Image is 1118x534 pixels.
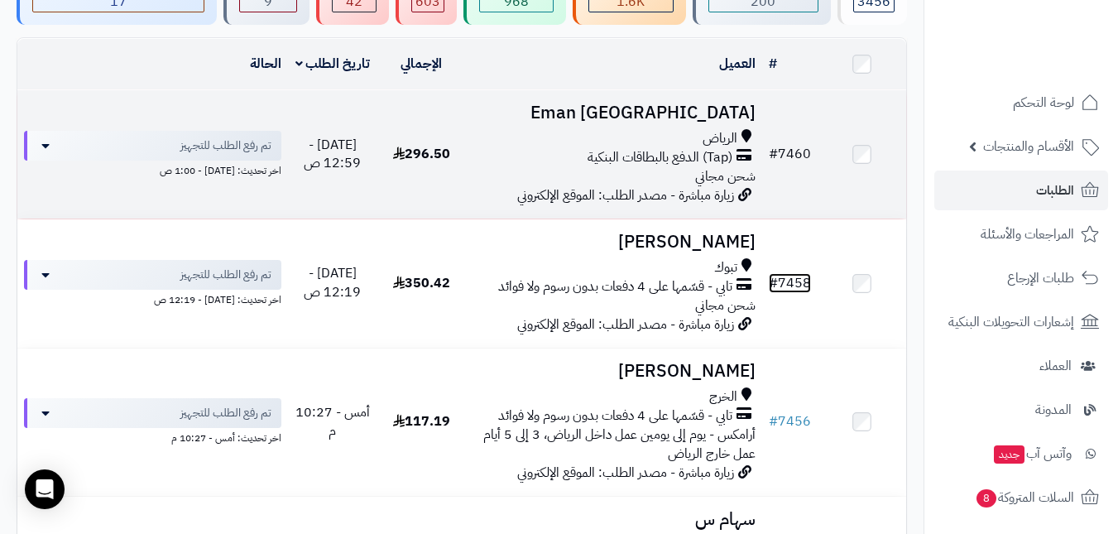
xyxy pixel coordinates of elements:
a: #7456 [769,411,811,431]
a: #7460 [769,144,811,164]
span: تم رفع الطلب للتجهيز [180,137,271,154]
img: logo-2.png [1005,46,1102,81]
span: أمس - 10:27 م [295,402,370,441]
span: المدونة [1035,398,1072,421]
span: زيارة مباشرة - مصدر الطلب: الموقع الإلكتروني [517,463,734,483]
span: تبوك [714,258,737,277]
a: المدونة [934,390,1108,430]
span: شحن مجاني [695,166,756,186]
div: اخر تحديث: أمس - 10:27 م [24,428,281,445]
span: الرياض [703,129,737,148]
span: زيارة مباشرة - مصدر الطلب: الموقع الإلكتروني [517,185,734,205]
span: أرامكس - يوم إلى يومين عمل داخل الرياض، 3 إلى 5 أيام عمل خارج الرياض [483,425,756,464]
span: # [769,273,778,293]
span: زيارة مباشرة - مصدر الطلب: الموقع الإلكتروني [517,315,734,334]
span: 296.50 [393,144,450,164]
div: اخر تحديث: [DATE] - 12:19 ص [24,290,281,307]
span: الخرج [709,387,737,407]
a: طلبات الإرجاع [934,258,1108,298]
h3: سهام س [473,510,756,529]
a: العميل [719,54,756,74]
span: تابي - قسّمها على 4 دفعات بدون رسوم ولا فوائد [498,277,732,296]
a: #7458 [769,273,811,293]
a: تاريخ الطلب [295,54,371,74]
a: وآتس آبجديد [934,434,1108,474]
span: السلات المتروكة [975,486,1074,509]
span: جديد [994,445,1024,464]
h3: Eman [GEOGRAPHIC_DATA] [473,103,756,123]
h3: [PERSON_NAME] [473,233,756,252]
span: [DATE] - 12:59 ص [304,135,361,174]
span: المراجعات والأسئلة [981,223,1074,246]
a: الطلبات [934,171,1108,210]
span: تم رفع الطلب للتجهيز [180,267,271,283]
span: [DATE] - 12:19 ص [304,263,361,302]
span: العملاء [1039,354,1072,378]
div: اخر تحديث: [DATE] - 1:00 ص [24,161,281,178]
span: طلبات الإرجاع [1007,267,1074,290]
a: لوحة التحكم [934,83,1108,123]
span: إشعارات التحويلات البنكية [948,310,1074,334]
span: الطلبات [1036,179,1074,202]
a: الإجمالي [401,54,442,74]
a: الحالة [250,54,281,74]
span: الأقسام والمنتجات [983,135,1074,158]
span: 117.19 [393,411,450,431]
h3: [PERSON_NAME] [473,362,756,381]
a: # [769,54,777,74]
a: إشعارات التحويلات البنكية [934,302,1108,342]
span: 8 [976,489,996,508]
span: 350.42 [393,273,450,293]
span: # [769,411,778,431]
span: شحن مجاني [695,296,756,315]
span: # [769,144,778,164]
span: (Tap) الدفع بالبطاقات البنكية [588,148,732,167]
span: وآتس آب [992,442,1072,465]
span: تابي - قسّمها على 4 دفعات بدون رسوم ولا فوائد [498,407,732,426]
div: Open Intercom Messenger [25,469,65,509]
span: لوحة التحكم [1013,91,1074,114]
span: تم رفع الطلب للتجهيز [180,405,271,421]
a: المراجعات والأسئلة [934,214,1108,254]
a: العملاء [934,346,1108,386]
a: السلات المتروكة8 [934,478,1108,517]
